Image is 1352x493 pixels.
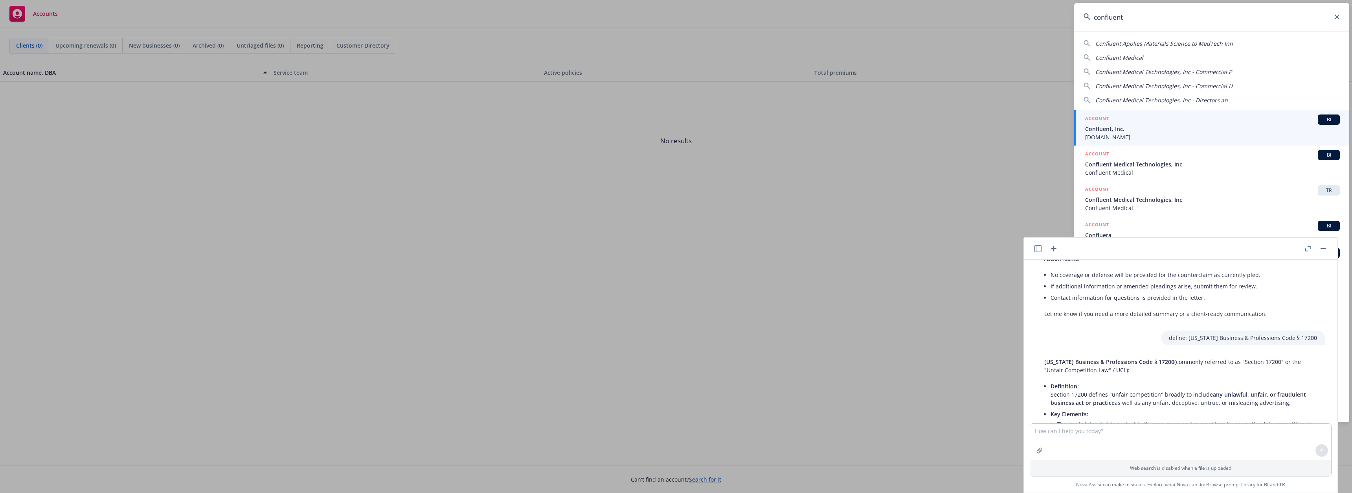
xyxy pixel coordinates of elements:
[1044,358,1174,366] span: [US_STATE] Business & Professions Code § 17200
[1321,151,1337,159] span: BI
[1279,481,1285,488] a: TR
[1321,116,1337,123] span: BI
[1074,146,1349,181] a: ACCOUNTBIConfluent Medical Technologies, IncConfluent Medical
[1085,114,1109,124] h5: ACCOUNT
[1169,334,1317,342] p: define: [US_STATE] Business & Professions Code § 17200
[1321,187,1337,194] span: TR
[1027,476,1334,493] span: Nova Assist can make mistakes. Explore what Nova can do: Browse prompt library for and
[1074,110,1349,146] a: ACCOUNTBIConfluent, Inc.[DOMAIN_NAME]
[1095,54,1143,61] span: Confluent Medical
[1051,292,1317,303] li: Contact information for questions is provided in the letter.
[1085,150,1109,159] h5: ACCOUNT
[1085,196,1340,204] span: Confluent Medical Technologies, Inc
[1074,181,1349,216] a: ACCOUNTTRConfluent Medical Technologies, IncConfluent Medical
[1051,281,1317,292] li: If additional information or amended pleadings arise, submit them for review.
[1074,3,1349,31] input: Search...
[1051,382,1317,407] p: Section 17200 defines "unfair competition" broadly to include as well as any unfair, deceptive, u...
[1085,160,1340,168] span: Confluent Medical Technologies, Inc
[1085,168,1340,177] span: Confluent Medical
[1095,40,1233,47] span: Confluent Applies Materials Science to MedTech Inn
[1044,358,1317,374] p: (commonly referred to as "Section 17200" or the "Unfair Competition Law" / UCL):
[1321,222,1337,229] span: BI
[1095,68,1232,76] span: Confluent Medical Technologies, Inc - Commercial P
[1044,310,1317,318] p: Let me know if you need a more detailed summary or a client-ready communication.
[1085,133,1340,141] span: [DOMAIN_NAME]
[1085,125,1340,133] span: Confluent, Inc.
[1095,96,1228,104] span: Confluent Medical Technologies, Inc - Directors an
[1051,269,1317,281] li: No coverage or defense will be provided for the counterclaim as currently pled.
[1085,204,1340,212] span: Confluent Medical
[1085,231,1340,239] span: Confluera
[1074,216,1349,244] a: ACCOUNTBIConfluera
[1057,418,1317,438] li: The law is intended to protect both consumers and competitors by promoting fair competition in co...
[1051,382,1079,390] span: Definition:
[1085,185,1109,195] h5: ACCOUNT
[1035,465,1326,471] p: Web search is disabled when a file is uploaded
[1264,481,1269,488] a: BI
[1095,82,1233,90] span: Confluent Medical Technologies, Inc - Commercial U
[1085,221,1109,230] h5: ACCOUNT
[1051,410,1088,418] span: Key Elements:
